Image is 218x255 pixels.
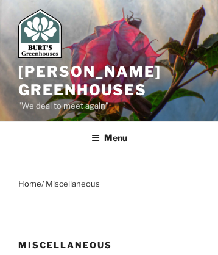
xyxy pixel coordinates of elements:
[18,239,200,251] h1: Miscellaneous
[18,179,41,189] a: Home
[18,63,161,99] a: [PERSON_NAME] Greenhouses
[83,123,136,153] button: Menu
[18,178,200,207] nav: Breadcrumb
[18,9,62,58] img: Burt's Greenhouses
[18,99,200,113] p: "We deal to meet again"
